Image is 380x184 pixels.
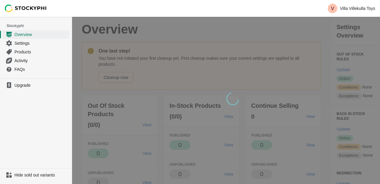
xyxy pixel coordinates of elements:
[2,65,69,74] a: FAQs
[5,5,47,12] img: Stockyphi
[331,6,334,11] text: V
[14,66,68,72] span: FAQs
[2,30,69,39] a: Overview
[14,32,68,38] span: Overview
[7,23,72,29] span: Stockyphi
[328,4,337,13] span: Avatar with initials V
[14,40,68,46] span: Settings
[340,6,375,11] p: Villa Villekulla Toys
[14,49,68,55] span: Products
[2,56,69,65] a: Activity
[14,82,68,88] span: Upgrade
[2,47,69,56] a: Products
[2,171,69,179] a: Hide sold out variants
[14,58,68,64] span: Activity
[2,39,69,47] a: Settings
[14,172,68,178] span: Hide sold out variants
[2,81,69,89] a: Upgrade
[325,2,378,14] button: Avatar with initials VVilla Villekulla Toys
